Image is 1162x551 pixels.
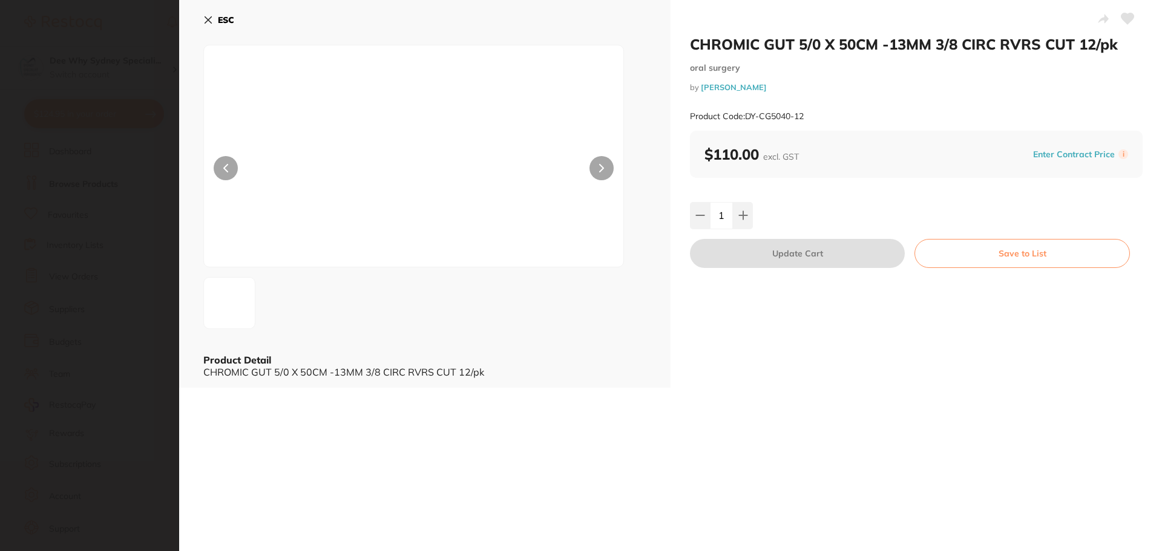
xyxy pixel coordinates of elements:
[690,35,1143,53] h2: CHROMIC GUT 5/0 X 50CM -13MM 3/8 CIRC RVRS CUT 12/pk
[914,239,1130,268] button: Save to List
[1118,149,1128,159] label: i
[203,354,271,366] b: Product Detail
[1029,149,1118,160] button: Enter Contract Price
[690,111,804,122] small: Product Code: DY-CG5040-12
[704,145,799,163] b: $110.00
[288,76,540,267] img: b2xzL2JpdC5naWY
[701,82,767,92] a: [PERSON_NAME]
[763,151,799,162] span: excl. GST
[690,63,1143,73] small: oral surgery
[690,239,905,268] button: Update Cart
[203,10,234,30] button: ESC
[208,293,227,313] img: b2xzL2JpdC5naWY
[203,367,646,377] div: CHROMIC GUT 5/0 X 50CM -13MM 3/8 CIRC RVRS CUT 12/pk
[218,15,234,25] b: ESC
[690,83,1143,92] small: by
